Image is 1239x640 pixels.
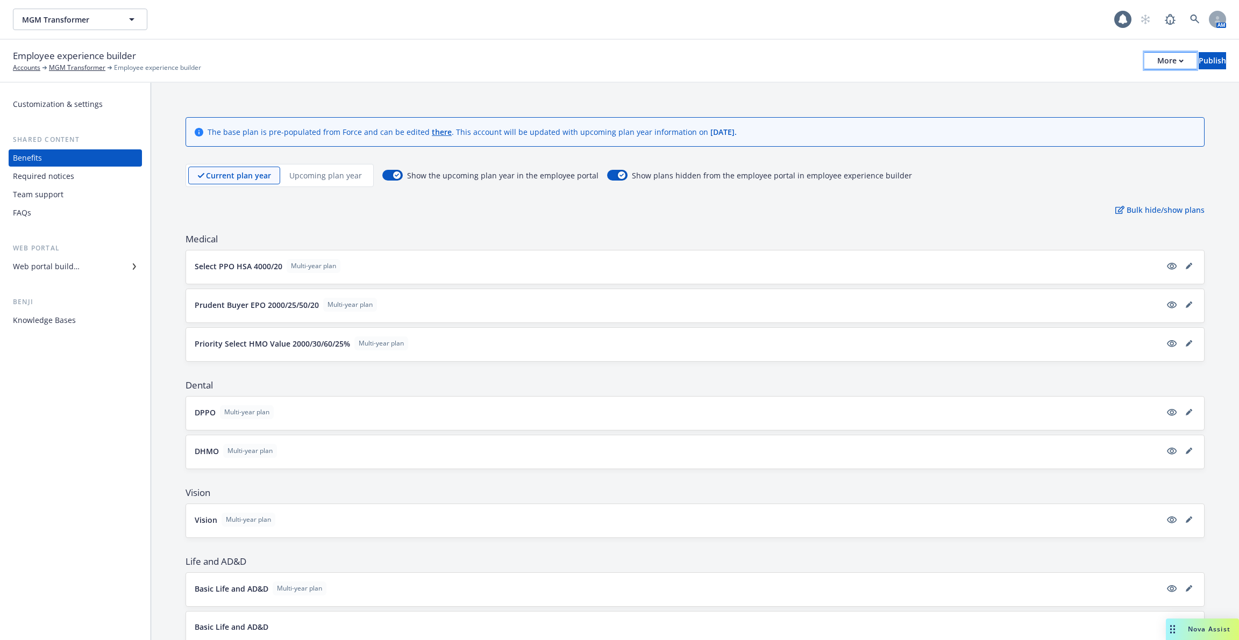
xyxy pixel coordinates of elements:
[195,445,219,457] p: DHMO
[9,96,142,113] a: Customization & settings
[1159,9,1181,30] a: Report a Bug
[195,298,1161,312] button: Prudent Buyer EPO 2000/25/50/20Multi-year plan
[1183,444,1195,457] a: editPencil
[9,243,142,254] div: Web portal
[13,96,103,113] div: Customization & settings
[114,63,201,73] span: Employee experience builder
[1144,52,1197,69] button: More
[1157,53,1184,69] div: More
[327,300,373,310] span: Multi-year plan
[9,258,142,275] a: Web portal builder
[1115,204,1205,215] p: Bulk hide/show plans
[9,186,142,203] a: Team support
[195,513,1161,527] button: VisionMulti-year plan
[195,444,1161,458] button: DHMOMulti-year plan
[359,339,404,348] span: Multi-year plan
[1165,406,1178,419] a: visible
[452,127,710,137] span: . This account will be updated with upcoming plan year information on
[22,14,115,25] span: MGM Transformer
[206,170,271,181] p: Current plan year
[9,134,142,145] div: Shared content
[1184,9,1206,30] a: Search
[224,407,269,417] span: Multi-year plan
[195,405,1161,419] button: DPPOMulti-year plan
[195,583,268,594] p: Basic Life and AD&D
[1183,298,1195,311] a: editPencil
[291,261,336,271] span: Multi-year plan
[195,514,217,526] p: Vision
[1183,406,1195,419] a: editPencil
[1165,444,1178,457] a: visible
[195,338,350,349] p: Priority Select HMO Value 2000/30/60/25%
[186,486,1205,499] span: Vision
[1183,513,1195,526] a: editPencil
[13,186,63,203] div: Team support
[227,446,273,456] span: Multi-year plan
[13,9,147,30] button: MGM Transformer
[1166,619,1179,640] div: Drag to move
[1183,582,1195,595] a: editPencil
[13,63,40,73] a: Accounts
[277,584,322,593] span: Multi-year plan
[1166,619,1239,640] button: Nova Assist
[9,168,142,185] a: Required notices
[1199,53,1226,69] div: Publish
[195,621,268,632] p: Basic Life and AD&D
[195,259,1161,273] button: Select PPO HSA 4000/20Multi-year plan
[13,149,42,167] div: Benefits
[432,127,452,137] a: there
[208,127,432,137] span: The base plan is pre-populated from Force and can be edited
[710,127,737,137] span: [DATE] .
[195,299,319,311] p: Prudent Buyer EPO 2000/25/50/20
[1135,9,1156,30] a: Start snowing
[49,63,105,73] a: MGM Transformer
[13,204,31,221] div: FAQs
[1165,513,1178,526] a: visible
[289,170,362,181] p: Upcoming plan year
[1183,337,1195,350] a: editPencil
[1165,260,1178,272] a: visible
[186,555,1205,568] span: Life and AD&D
[195,261,282,272] p: Select PPO HSA 4000/20
[1165,298,1178,311] a: visible
[1188,624,1230,634] span: Nova Assist
[9,149,142,167] a: Benefits
[9,204,142,221] a: FAQs
[1183,260,1195,272] a: editPencil
[13,49,136,63] span: Employee experience builder
[226,515,271,524] span: Multi-year plan
[13,168,74,185] div: Required notices
[407,170,599,181] span: Show the upcoming plan year in the employee portal
[195,407,216,418] p: DPPO
[13,312,76,329] div: Knowledge Bases
[195,581,1161,595] button: Basic Life and AD&DMulti-year plan
[186,233,1205,246] span: Medical
[195,336,1161,350] button: Priority Select HMO Value 2000/30/60/25%Multi-year plan
[9,297,142,307] div: Benji
[186,379,1205,392] span: Dental
[1199,52,1226,69] button: Publish
[195,621,1161,632] button: Basic Life and AD&D
[9,312,142,329] a: Knowledge Bases
[1165,337,1178,350] a: visible
[632,170,912,181] span: Show plans hidden from the employee portal in employee experience builder
[1165,582,1178,595] a: visible
[13,258,80,275] div: Web portal builder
